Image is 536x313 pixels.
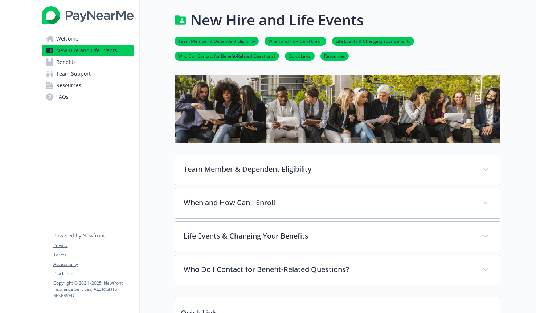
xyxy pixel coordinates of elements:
div: When and How Can I Enroll [175,188,500,218]
a: Team Member & Dependent Eligibility [175,37,259,44]
p: Who Do I Contact for Benefit-Related Questions? [184,264,474,275]
a: Who Do I Contact for Benefit-Related Questions? [175,52,279,59]
a: Team Support [42,68,134,80]
a: FAQs [42,91,134,103]
div: Who Do I Contact for Benefit-Related Questions? [175,255,500,285]
a: When and How Can I Enroll [265,37,326,44]
div: Life Events & Changing Your Benefits [175,222,500,252]
p: Life Events & Changing Your Benefits [184,231,474,241]
a: New Hire and Life Events [42,45,134,56]
a: Terms [53,252,133,258]
h1: New Hire and Life Events [191,9,364,31]
a: Welcome [42,33,134,45]
img: new hire page banner [175,75,500,143]
a: Accessibility [53,261,133,268]
a: Privacy [53,242,133,249]
a: Life Events & Changing Your Benefits [332,37,414,44]
div: Team Member & Dependent Eligibility [175,155,500,185]
p: Team Member & Dependent Eligibility [184,164,474,175]
a: Disclaimer [53,271,133,277]
a: Quick Links [285,52,315,59]
span: FAQs [56,91,69,103]
p: When and How Can I Enroll [184,197,474,208]
span: Resources [56,80,81,91]
p: Copyright © 2024 - 2025 , Newfront Insurance Services, ALL RIGHTS RESERVED [53,280,133,298]
span: Team Support [56,68,91,80]
a: Resources [42,80,134,91]
span: Benefits [56,56,76,68]
span: Welcome [56,33,78,45]
span: New Hire and Life Events [56,45,117,56]
a: Benefits [42,56,134,68]
a: Resources [320,52,349,59]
